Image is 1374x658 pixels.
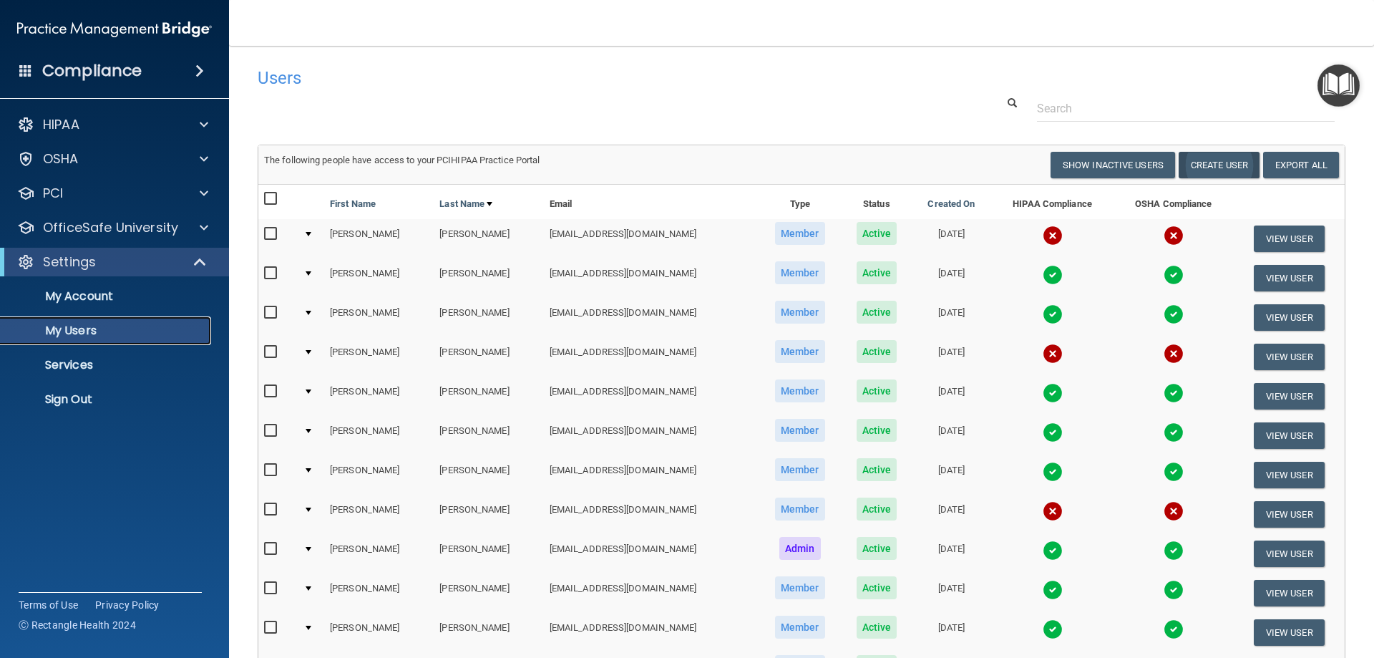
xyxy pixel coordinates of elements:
[1164,501,1184,521] img: cross.ca9f0e7f.svg
[544,495,759,534] td: [EMAIL_ADDRESS][DOMAIN_NAME]
[1164,226,1184,246] img: cross.ca9f0e7f.svg
[1043,304,1063,324] img: tick.e7d51cea.svg
[544,258,759,298] td: [EMAIL_ADDRESS][DOMAIN_NAME]
[775,379,825,402] span: Member
[1254,462,1325,488] button: View User
[1317,64,1360,107] button: Open Resource Center
[1051,152,1175,178] button: Show Inactive Users
[775,458,825,481] span: Member
[17,185,208,202] a: PCI
[857,419,897,442] span: Active
[17,253,208,271] a: Settings
[857,576,897,599] span: Active
[434,377,543,416] td: [PERSON_NAME]
[991,185,1114,219] th: HIPAA Compliance
[324,258,434,298] td: [PERSON_NAME]
[857,261,897,284] span: Active
[17,15,212,44] img: PMB logo
[857,458,897,481] span: Active
[1114,185,1233,219] th: OSHA Compliance
[324,613,434,652] td: [PERSON_NAME]
[1254,541,1325,567] button: View User
[434,219,543,258] td: [PERSON_NAME]
[759,185,842,219] th: Type
[434,455,543,495] td: [PERSON_NAME]
[1043,226,1063,246] img: cross.ca9f0e7f.svg
[43,253,96,271] p: Settings
[434,534,543,574] td: [PERSON_NAME]
[912,455,991,495] td: [DATE]
[775,301,825,324] span: Member
[1043,541,1063,561] img: tick.e7d51cea.svg
[434,298,543,337] td: [PERSON_NAME]
[1164,304,1184,324] img: tick.e7d51cea.svg
[95,598,160,612] a: Privacy Policy
[912,534,991,574] td: [DATE]
[544,377,759,416] td: [EMAIL_ADDRESS][DOMAIN_NAME]
[1254,265,1325,291] button: View User
[9,289,205,304] p: My Account
[324,574,434,613] td: [PERSON_NAME]
[324,377,434,416] td: [PERSON_NAME]
[1043,619,1063,639] img: tick.e7d51cea.svg
[544,219,759,258] td: [EMAIL_ADDRESS][DOMAIN_NAME]
[324,416,434,455] td: [PERSON_NAME]
[1254,501,1325,528] button: View User
[439,195,492,213] a: Last Name
[1263,152,1339,178] a: Export All
[43,116,79,133] p: HIPAA
[1043,462,1063,482] img: tick.e7d51cea.svg
[1164,265,1184,285] img: tick.e7d51cea.svg
[544,613,759,652] td: [EMAIL_ADDRESS][DOMAIN_NAME]
[912,337,991,377] td: [DATE]
[912,416,991,455] td: [DATE]
[779,537,821,560] span: Admin
[1043,265,1063,285] img: tick.e7d51cea.svg
[43,150,79,168] p: OSHA
[1043,383,1063,403] img: tick.e7d51cea.svg
[1254,344,1325,370] button: View User
[9,324,205,338] p: My Users
[19,618,136,632] span: Ⓒ Rectangle Health 2024
[324,534,434,574] td: [PERSON_NAME]
[857,222,897,245] span: Active
[324,455,434,495] td: [PERSON_NAME]
[775,222,825,245] span: Member
[544,574,759,613] td: [EMAIL_ADDRESS][DOMAIN_NAME]
[912,574,991,613] td: [DATE]
[17,116,208,133] a: HIPAA
[1043,422,1063,442] img: tick.e7d51cea.svg
[1179,152,1259,178] button: Create User
[912,258,991,298] td: [DATE]
[775,616,825,639] span: Member
[264,155,540,165] span: The following people have access to your PCIHIPAA Practice Portal
[1043,344,1063,364] img: cross.ca9f0e7f.svg
[912,613,991,652] td: [DATE]
[1254,619,1325,646] button: View User
[1043,580,1063,600] img: tick.e7d51cea.svg
[1164,541,1184,561] img: tick.e7d51cea.svg
[324,298,434,337] td: [PERSON_NAME]
[912,495,991,534] td: [DATE]
[324,495,434,534] td: [PERSON_NAME]
[927,195,975,213] a: Created On
[1254,304,1325,331] button: View User
[43,185,63,202] p: PCI
[434,258,543,298] td: [PERSON_NAME]
[434,613,543,652] td: [PERSON_NAME]
[1164,383,1184,403] img: tick.e7d51cea.svg
[1037,95,1335,122] input: Search
[544,185,759,219] th: Email
[1254,383,1325,410] button: View User
[1164,422,1184,442] img: tick.e7d51cea.svg
[544,455,759,495] td: [EMAIL_ADDRESS][DOMAIN_NAME]
[43,219,178,236] p: OfficeSafe University
[544,534,759,574] td: [EMAIL_ADDRESS][DOMAIN_NAME]
[324,219,434,258] td: [PERSON_NAME]
[1164,619,1184,639] img: tick.e7d51cea.svg
[9,358,205,372] p: Services
[544,416,759,455] td: [EMAIL_ADDRESS][DOMAIN_NAME]
[857,379,897,402] span: Active
[912,219,991,258] td: [DATE]
[544,337,759,377] td: [EMAIL_ADDRESS][DOMAIN_NAME]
